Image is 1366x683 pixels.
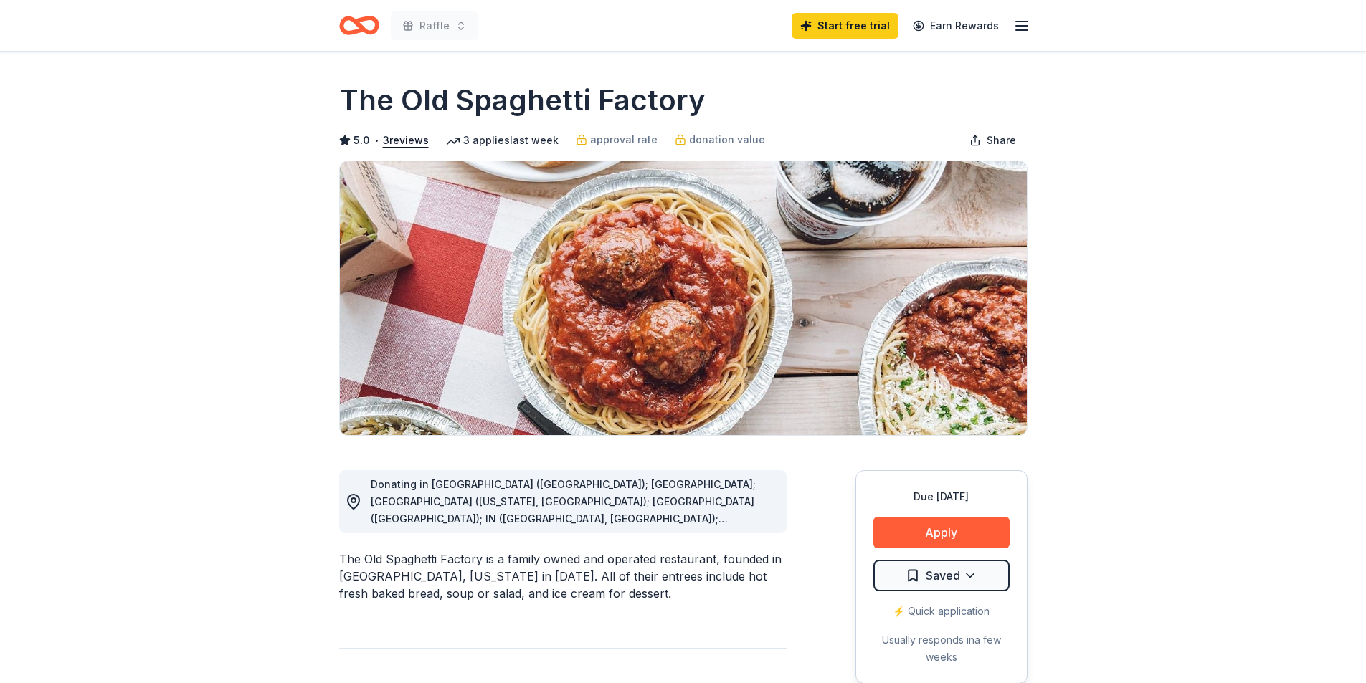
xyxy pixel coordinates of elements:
[987,132,1016,149] span: Share
[371,478,759,679] span: Donating in [GEOGRAPHIC_DATA] ([GEOGRAPHIC_DATA]); [GEOGRAPHIC_DATA]; [GEOGRAPHIC_DATA] ([US_STAT...
[873,631,1010,666] div: Usually responds in a few weeks
[339,80,706,120] h1: The Old Spaghetti Factory
[689,131,765,148] span: donation value
[904,13,1007,39] a: Earn Rewards
[446,132,559,149] div: 3 applies last week
[340,161,1027,435] img: Image for The Old Spaghetti Factory
[873,560,1010,591] button: Saved
[383,132,429,149] button: 3reviews
[419,17,450,34] span: Raffle
[873,603,1010,620] div: ⚡️ Quick application
[374,135,379,146] span: •
[339,550,787,602] div: The Old Spaghetti Factory is a family owned and operated restaurant, founded in [GEOGRAPHIC_DATA]...
[675,131,765,148] a: donation value
[873,488,1010,505] div: Due [DATE]
[354,132,370,149] span: 5.0
[792,13,898,39] a: Start free trial
[339,9,379,42] a: Home
[958,126,1028,155] button: Share
[576,131,658,148] a: approval rate
[873,517,1010,548] button: Apply
[926,566,960,585] span: Saved
[590,131,658,148] span: approval rate
[391,11,478,40] button: Raffle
